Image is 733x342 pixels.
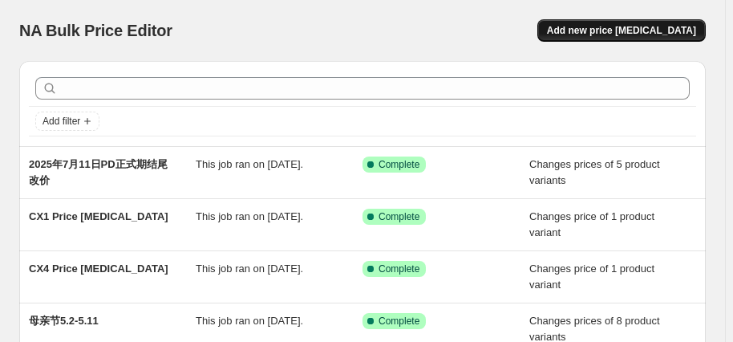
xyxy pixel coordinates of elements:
[29,263,168,275] span: CX4 Price [MEDICAL_DATA]
[379,263,419,275] span: Complete
[379,158,419,171] span: Complete
[529,210,654,238] span: Changes price of 1 product variant
[196,315,303,327] span: This job ran on [DATE].
[379,210,419,223] span: Complete
[196,210,303,222] span: This job ran on [DATE].
[196,263,303,275] span: This job ran on [DATE].
[19,22,172,39] span: NA Bulk Price Editor
[29,158,168,186] span: 2025年7月11日PD正式期结尾改价
[35,112,99,131] button: Add filter
[547,24,696,37] span: Add new price [MEDICAL_DATA]
[43,115,80,128] span: Add filter
[29,210,168,222] span: CX1 Price [MEDICAL_DATA]
[529,263,654,291] span: Changes price of 1 product variant
[379,315,419,328] span: Complete
[537,19,706,42] button: Add new price [MEDICAL_DATA]
[196,158,303,170] span: This job ran on [DATE].
[529,158,660,186] span: Changes prices of 5 product variants
[29,315,99,327] span: 母亲节5.2-5.11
